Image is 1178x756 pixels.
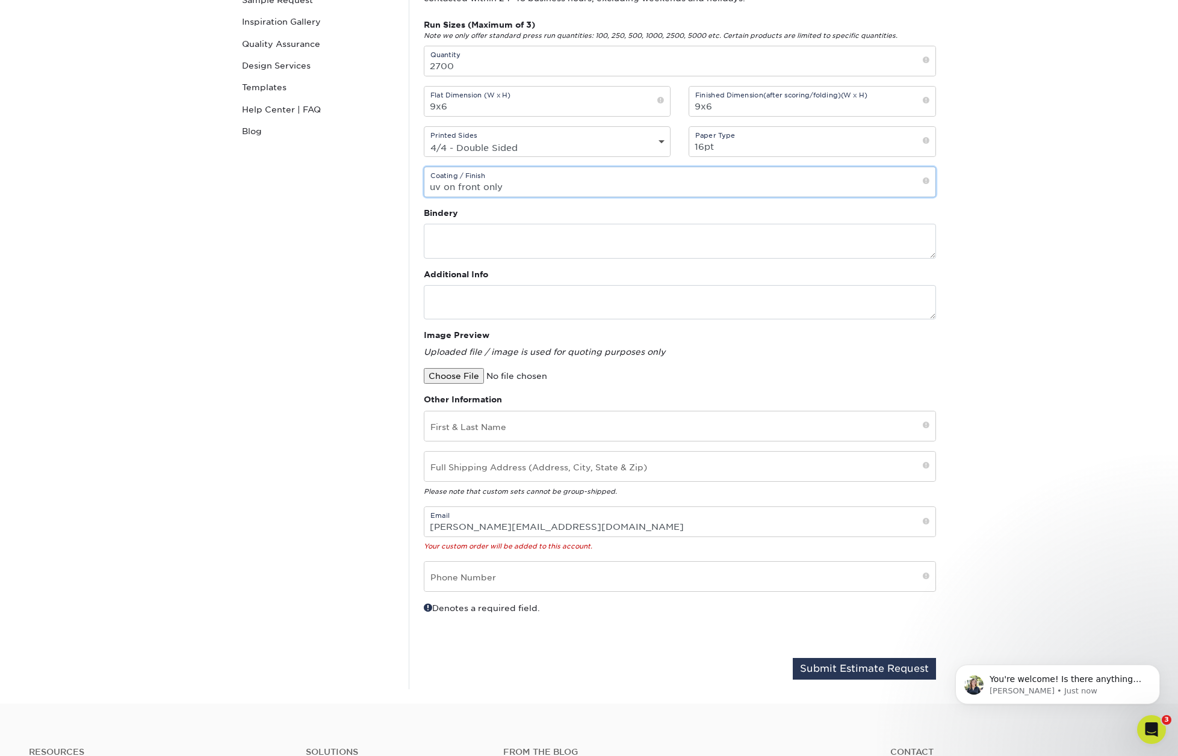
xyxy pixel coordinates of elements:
[237,11,400,32] a: Inspiration Gallery
[753,601,936,648] iframe: reCAPTCHA
[424,347,665,357] em: Uploaded file / image is used for quoting purposes only
[424,269,488,279] strong: Additional Info
[237,99,400,120] a: Help Center | FAQ
[237,120,400,142] a: Blog
[237,55,400,76] a: Design Services
[1137,715,1166,744] iframe: Intercom live chat
[1162,715,1171,725] span: 3
[237,76,400,98] a: Templates
[424,20,535,29] strong: Run Sizes (Maximum of 3)
[424,542,592,550] em: Your custom order will be added to this account.
[937,639,1178,724] iframe: Intercom notifications message
[424,208,458,218] strong: Bindery
[424,32,897,40] em: Note we only offer standard press run quantities: 100, 250, 500, 1000, 2500, 5000 etc. Certain pr...
[415,601,680,648] div: Denotes a required field.
[424,488,617,496] em: Please note that custom sets cannot be group-shipped.
[237,33,400,55] a: Quality Assurance
[424,395,502,404] strong: Other Information
[793,658,936,680] button: Submit Estimate Request
[424,330,489,340] strong: Image Preview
